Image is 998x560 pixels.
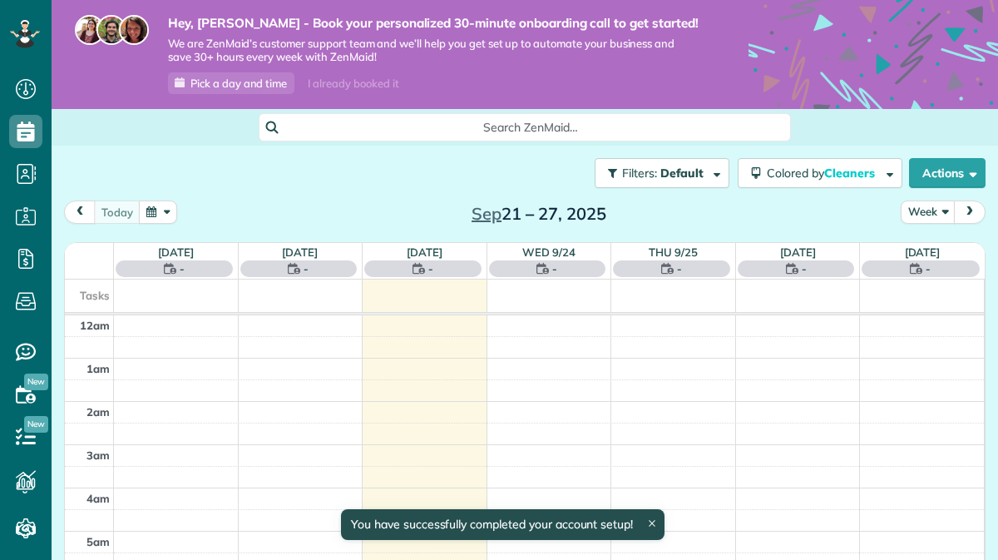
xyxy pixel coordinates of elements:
[168,15,699,32] strong: Hey, [PERSON_NAME] - Book your personalized 30-minute onboarding call to get started!
[660,166,704,181] span: Default
[595,158,729,188] button: Filters: Default
[780,245,816,259] a: [DATE]
[86,448,110,462] span: 3am
[190,77,287,90] span: Pick a day and time
[954,201,986,223] button: next
[304,260,309,277] span: -
[472,203,501,224] span: Sep
[341,509,665,540] div: You have successfully completed your account setup!
[522,245,576,259] a: Wed 9/24
[75,15,105,45] img: maria-72a9807cf96188c08ef61303f053569d2e2a8a1cde33d635c8a3ac13582a053d.jpg
[738,158,902,188] button: Colored byCleaners
[767,166,881,181] span: Colored by
[86,362,110,375] span: 1am
[407,245,442,259] a: [DATE]
[905,245,941,259] a: [DATE]
[24,416,48,433] span: New
[80,289,110,302] span: Tasks
[677,260,682,277] span: -
[158,245,194,259] a: [DATE]
[824,166,877,181] span: Cleaners
[428,260,433,277] span: -
[80,319,110,332] span: 12am
[901,201,956,223] button: Week
[802,260,807,277] span: -
[586,158,729,188] a: Filters: Default
[909,158,986,188] button: Actions
[926,260,931,277] span: -
[168,37,699,65] span: We are ZenMaid’s customer support team and we’ll help you get set up to automate your business an...
[298,73,408,94] div: I already booked it
[552,260,557,277] span: -
[86,492,110,505] span: 4am
[24,374,48,390] span: New
[64,201,96,223] button: prev
[282,245,318,259] a: [DATE]
[96,15,126,45] img: jorge-587dff0eeaa6aab1f244e6dc62b8924c3b6ad411094392a53c71c6c4a576187d.jpg
[168,72,294,94] a: Pick a day and time
[649,245,698,259] a: Thu 9/25
[435,205,643,223] h2: 21 – 27, 2025
[180,260,185,277] span: -
[94,201,141,223] button: today
[86,405,110,419] span: 2am
[86,535,110,548] span: 5am
[119,15,149,45] img: michelle-19f622bdf1676172e81f8f8fba1fb50e276960ebfe0243fe18214015130c80e4.jpg
[622,166,657,181] span: Filters:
